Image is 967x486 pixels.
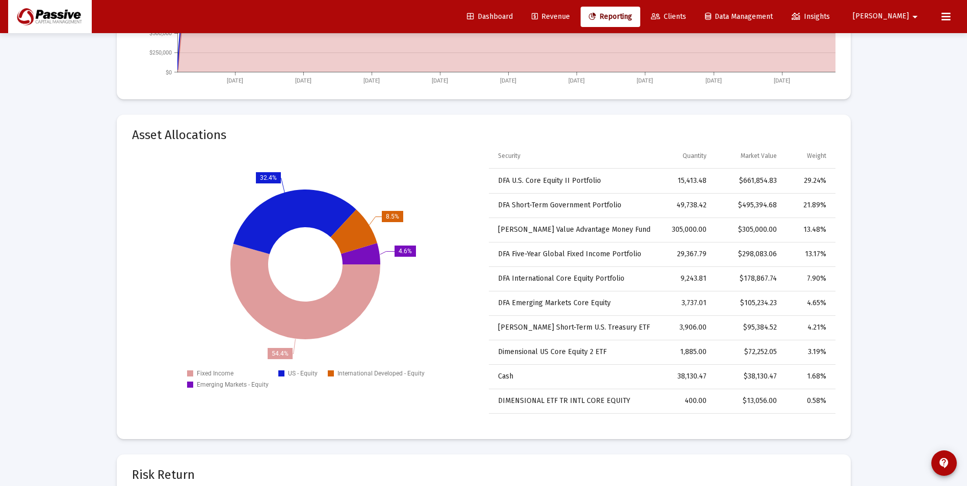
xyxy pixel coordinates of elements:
[697,7,781,27] a: Data Management
[714,291,784,315] td: $105,234.23
[791,176,826,186] div: 29.24%
[659,193,714,218] td: 49,738.42
[909,7,921,27] mat-icon: arrow_drop_down
[498,152,520,160] div: Security
[659,266,714,291] td: 9,243.81
[659,169,714,193] td: 15,413.48
[683,152,707,160] div: Quantity
[841,6,933,26] button: [PERSON_NAME]
[938,457,950,469] mat-icon: contact_support
[489,315,659,340] td: [PERSON_NAME] Short-Term U.S. Treasury ETF
[791,298,826,308] div: 4.65%
[16,7,84,27] img: Dashboard
[489,291,659,315] td: DFA Emerging Markets Core Equity
[467,12,513,21] span: Dashboard
[714,193,784,218] td: $495,394.68
[659,389,714,413] td: 400.00
[489,218,659,242] td: [PERSON_NAME] Value Advantage Money Fund
[791,371,826,382] div: 1.68%
[659,144,714,169] td: Column Quantity
[489,144,835,414] div: Data grid
[637,77,653,84] text: [DATE]
[489,266,659,291] td: DFA International Core Equity Portfolio
[589,12,632,21] span: Reporting
[432,77,448,84] text: [DATE]
[568,77,585,84] text: [DATE]
[741,152,777,160] div: Market Value
[705,12,773,21] span: Data Management
[197,381,269,388] text: Emerging Markets - Equity
[489,169,659,193] td: DFA U.S. Core Equity II Portfolio
[853,12,909,21] span: [PERSON_NAME]
[659,218,714,242] td: 305,000.00
[714,315,784,340] td: $95,384.52
[807,152,826,160] div: Weight
[791,225,826,235] div: 13.48%
[363,77,380,84] text: [DATE]
[714,144,784,169] td: Column Market Value
[197,370,233,377] text: Fixed Income
[399,248,412,255] text: 4.6%
[489,364,659,389] td: Cash
[714,389,784,413] td: $13,056.00
[489,340,659,364] td: Dimensional US Core Equity 2 ETF
[659,340,714,364] td: 1,885.00
[714,364,784,389] td: $38,130.47
[659,315,714,340] td: 3,906.00
[260,174,277,181] text: 32.4%
[581,7,640,27] a: Reporting
[791,322,826,333] div: 4.21%
[659,364,714,389] td: 38,130.47
[791,200,826,210] div: 21.89%
[272,350,289,357] text: 54.4%
[489,144,659,169] td: Column Security
[791,274,826,284] div: 7.90%
[149,49,172,56] text: $250,000
[132,470,835,480] mat-card-title: Risk Return
[227,77,243,84] text: [DATE]
[792,12,830,21] span: Insights
[791,347,826,357] div: 3.19%
[532,12,570,21] span: Revenue
[714,218,784,242] td: $305,000.00
[774,77,790,84] text: [DATE]
[500,77,516,84] text: [DATE]
[132,130,226,140] mat-card-title: Asset Allocations
[714,340,784,364] td: $72,252.05
[714,266,784,291] td: $178,867.74
[791,249,826,259] div: 13.17%
[659,291,714,315] td: 3,737.01
[489,193,659,218] td: DFA Short-Term Government Portfolio
[386,213,399,220] text: 8.5%
[166,69,172,75] text: $0
[489,389,659,413] td: DIMENSIONAL ETF TR INTL CORE EQUITY
[714,169,784,193] td: $661,854.83
[783,7,838,27] a: Insights
[459,7,521,27] a: Dashboard
[489,242,659,266] td: DFA Five-Year Global Fixed Income Portfolio
[337,370,425,377] text: International Developed - Equity
[643,7,694,27] a: Clients
[714,242,784,266] td: $298,083.06
[791,396,826,406] div: 0.58%
[784,144,835,169] td: Column Weight
[705,77,722,84] text: [DATE]
[651,12,686,21] span: Clients
[524,7,578,27] a: Revenue
[659,242,714,266] td: 29,367.79
[288,370,318,377] text: US - Equity
[295,77,311,84] text: [DATE]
